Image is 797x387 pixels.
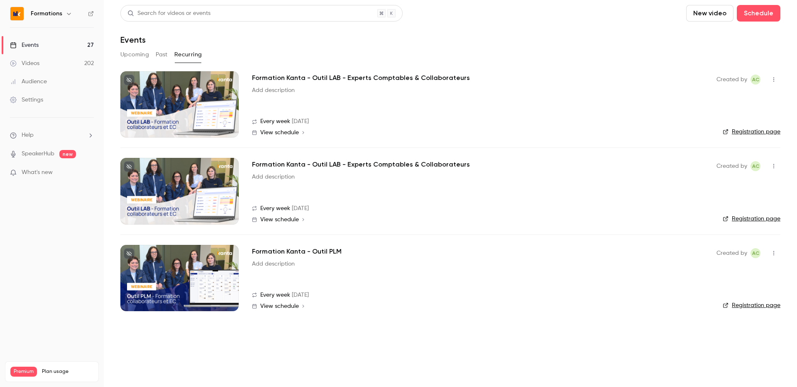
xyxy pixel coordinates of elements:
a: Formation Kanta - Outil PLM [252,247,342,256]
span: Created by [716,161,747,171]
span: [DATE] [292,291,309,300]
button: New video [686,5,733,22]
div: Videos [10,59,39,68]
span: [DATE] [292,117,309,126]
a: Registration page [723,128,780,136]
a: View schedule [252,303,703,310]
span: View schedule [260,303,299,309]
button: Past [156,48,168,61]
button: Recurring [174,48,202,61]
div: Search for videos or events [127,9,210,18]
div: Audience [10,77,47,86]
span: Anaïs Cachelou [751,161,760,171]
a: Formation Kanta - Outil LAB - Experts Comptables & Collaborateurs [252,160,470,169]
button: Schedule [737,5,780,22]
a: SpeakerHub [22,150,54,158]
div: Settings [10,96,43,104]
span: Plan usage [42,368,93,375]
span: Every week [260,117,290,126]
span: What's new [22,168,53,177]
a: View schedule [252,129,703,136]
span: Every week [260,291,290,300]
span: Anaïs Cachelou [751,75,760,85]
span: AC [752,248,759,258]
img: Formations [10,7,24,20]
a: Registration page [723,215,780,223]
span: View schedule [260,130,299,135]
span: AC [752,161,759,171]
span: Every week [260,204,290,213]
a: Add description [252,260,295,268]
span: Premium [10,367,37,377]
iframe: Noticeable Trigger [84,169,94,177]
a: Add description [252,173,295,181]
h1: Events [120,35,146,45]
span: View schedule [260,217,299,223]
span: Created by [716,248,747,258]
a: View schedule [252,216,703,223]
div: Events [10,41,39,49]
span: new [59,150,76,158]
a: Registration page [723,301,780,310]
span: Created by [716,75,747,85]
h6: Formations [31,10,62,18]
button: Upcoming [120,48,149,61]
a: Add description [252,86,295,94]
span: [DATE] [292,204,309,213]
a: Formation Kanta - Outil LAB - Experts Comptables & Collaborateurs [252,73,470,83]
span: AC [752,75,759,85]
span: Help [22,131,34,140]
li: help-dropdown-opener [10,131,94,140]
span: Anaïs Cachelou [751,248,760,258]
